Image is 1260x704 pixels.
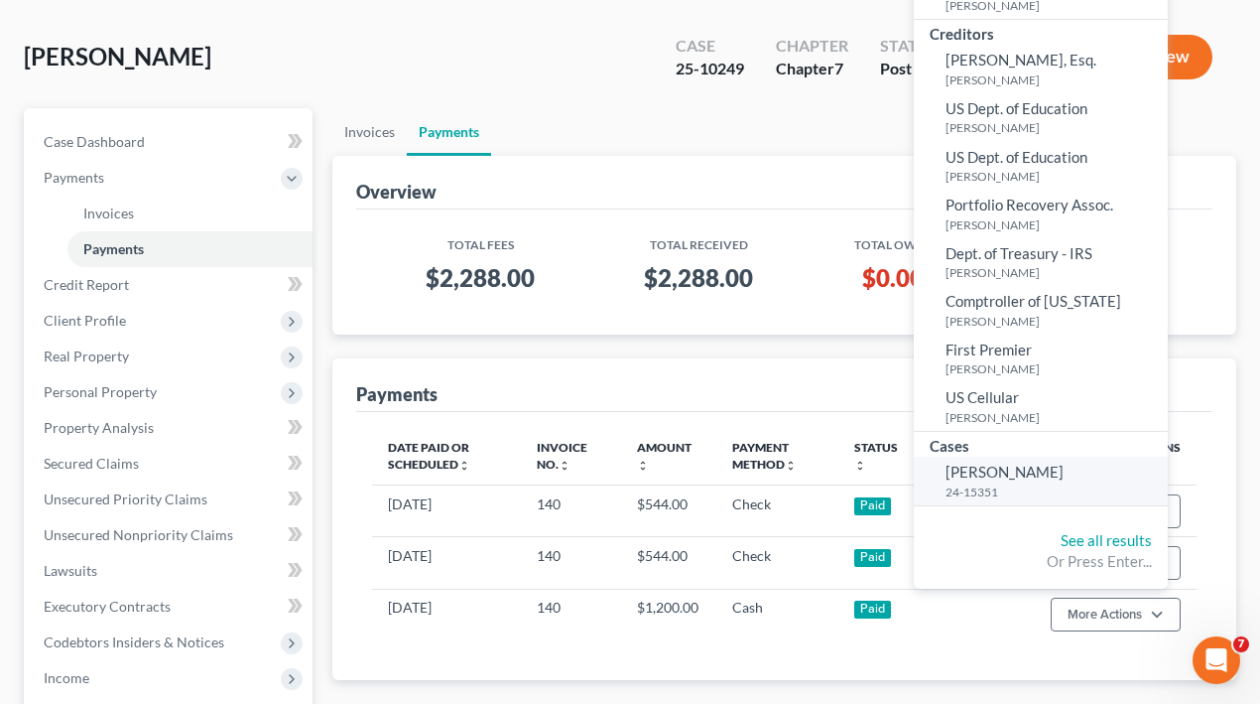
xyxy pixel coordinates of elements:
[28,517,313,553] a: Unsecured Nonpriority Claims
[44,669,89,686] span: Income
[28,482,313,517] a: Unsecured Priority Claims
[945,264,1163,281] small: [PERSON_NAME]
[914,432,1168,457] div: Cases
[945,119,1163,136] small: [PERSON_NAME]
[945,360,1163,377] small: [PERSON_NAME]
[823,262,962,294] h3: $0.00
[521,589,621,640] td: 140
[945,99,1087,117] span: US Dept. of Education
[914,93,1168,142] a: US Dept. of Education[PERSON_NAME]
[356,382,438,406] div: Payments
[28,410,313,446] a: Property Analysis
[537,440,587,472] a: Invoice No.unfold_more
[44,383,157,400] span: Personal Property
[621,589,716,640] td: $1,200.00
[44,455,139,472] span: Secured Claims
[67,196,313,231] a: Invoices
[854,549,892,567] div: Paid
[44,169,104,186] span: Payments
[44,312,126,329] span: Client Profile
[521,537,621,589] td: 140
[1051,598,1181,632] button: More Actions
[945,168,1163,185] small: [PERSON_NAME]
[945,216,1163,233] small: [PERSON_NAME]
[67,231,313,267] a: Payments
[776,35,848,58] div: Chapter
[388,262,574,294] h3: $2,288.00
[28,124,313,160] a: Case Dashboard
[1193,636,1240,684] iframe: Intercom live chat
[732,440,797,472] a: Payment Methodunfold_more
[914,20,1168,45] div: Creditors
[83,240,144,257] span: Payments
[44,133,145,150] span: Case Dashboard
[28,446,313,482] a: Secured Claims
[44,598,171,615] span: Executory Contracts
[559,460,570,472] i: unfold_more
[28,589,313,625] a: Executory Contracts
[776,58,848,80] div: Chapter
[914,45,1168,93] a: [PERSON_NAME], Esq.[PERSON_NAME]
[945,292,1121,310] span: Comptroller of [US_STATE]
[785,460,797,472] i: unfold_more
[24,42,211,70] span: [PERSON_NAME]
[945,51,1096,69] span: [PERSON_NAME], Esq.
[44,348,129,364] span: Real Property
[44,276,129,293] span: Credit Report
[1233,636,1249,652] span: 7
[945,148,1087,166] span: US Dept. of Education
[834,59,843,77] span: 7
[945,196,1113,213] span: Portfolio Recovery Assoc.
[716,485,837,536] td: Check
[44,491,207,507] span: Unsecured Priority Claims
[458,460,470,472] i: unfold_more
[44,634,224,650] span: Codebtors Insiders & Notices
[854,497,892,515] div: Paid
[914,382,1168,431] a: US Cellular[PERSON_NAME]
[676,35,744,58] div: Case
[945,313,1163,330] small: [PERSON_NAME]
[637,440,692,472] a: Amountunfold_more
[372,225,590,254] th: Total Fees
[914,286,1168,335] a: Comptroller of [US_STATE][PERSON_NAME]
[407,108,491,156] a: Payments
[44,526,233,543] span: Unsecured Nonpriority Claims
[44,562,97,579] span: Lawsuits
[637,460,649,472] i: unfold_more
[914,190,1168,238] a: Portfolio Recovery Assoc.[PERSON_NAME]
[44,419,154,436] span: Property Analysis
[372,537,522,589] td: [DATE]
[621,485,716,536] td: $544.00
[332,108,407,156] a: Invoices
[945,244,1092,262] span: Dept. of Treasury - IRS
[589,225,808,254] th: Total Received
[880,35,942,58] div: Status
[914,457,1168,505] a: [PERSON_NAME]24-15351
[854,440,898,472] a: Statusunfold_more
[356,180,437,204] div: Overview
[945,71,1163,88] small: [PERSON_NAME]
[716,537,837,589] td: Check
[676,58,744,80] div: 25-10249
[914,335,1168,383] a: First Premier[PERSON_NAME]
[388,440,470,472] a: Date Paid or Scheduledunfold_more
[880,58,942,80] div: Post 341
[83,205,134,221] span: Invoices
[945,463,1064,481] span: [PERSON_NAME]
[1061,531,1152,549] a: See all results
[945,484,1163,500] small: 24-15351
[945,409,1163,426] small: [PERSON_NAME]
[28,267,313,303] a: Credit Report
[930,551,1152,572] div: Or Press Enter...
[28,553,313,589] a: Lawsuits
[621,537,716,589] td: $544.00
[808,225,978,254] th: Total Owed
[372,589,522,640] td: [DATE]
[521,485,621,536] td: 140
[605,262,792,294] h3: $2,288.00
[945,388,1019,406] span: US Cellular
[854,601,892,619] div: Paid
[914,238,1168,287] a: Dept. of Treasury - IRS[PERSON_NAME]
[914,142,1168,191] a: US Dept. of Education[PERSON_NAME]
[854,460,866,472] i: unfold_more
